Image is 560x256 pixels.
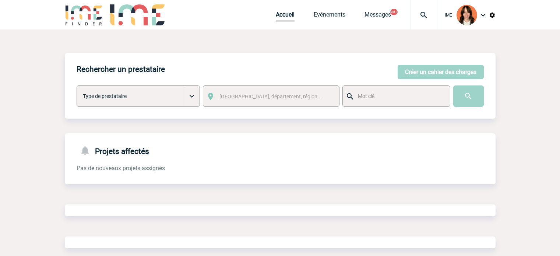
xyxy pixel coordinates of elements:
img: IME-Finder [65,4,103,25]
button: 99+ [390,9,398,15]
img: notifications-24-px-g.png [80,145,95,156]
input: Mot clé [356,91,443,101]
h4: Rechercher un prestataire [77,65,165,74]
a: Accueil [276,11,295,21]
input: Submit [453,85,484,107]
h4: Projets affectés [77,145,149,156]
span: Pas de nouveaux projets assignés [77,165,165,172]
img: 94396-2.png [457,5,477,25]
span: IME [445,13,452,18]
a: Evénements [314,11,345,21]
a: Messages [364,11,391,21]
span: [GEOGRAPHIC_DATA], département, région... [219,94,322,99]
